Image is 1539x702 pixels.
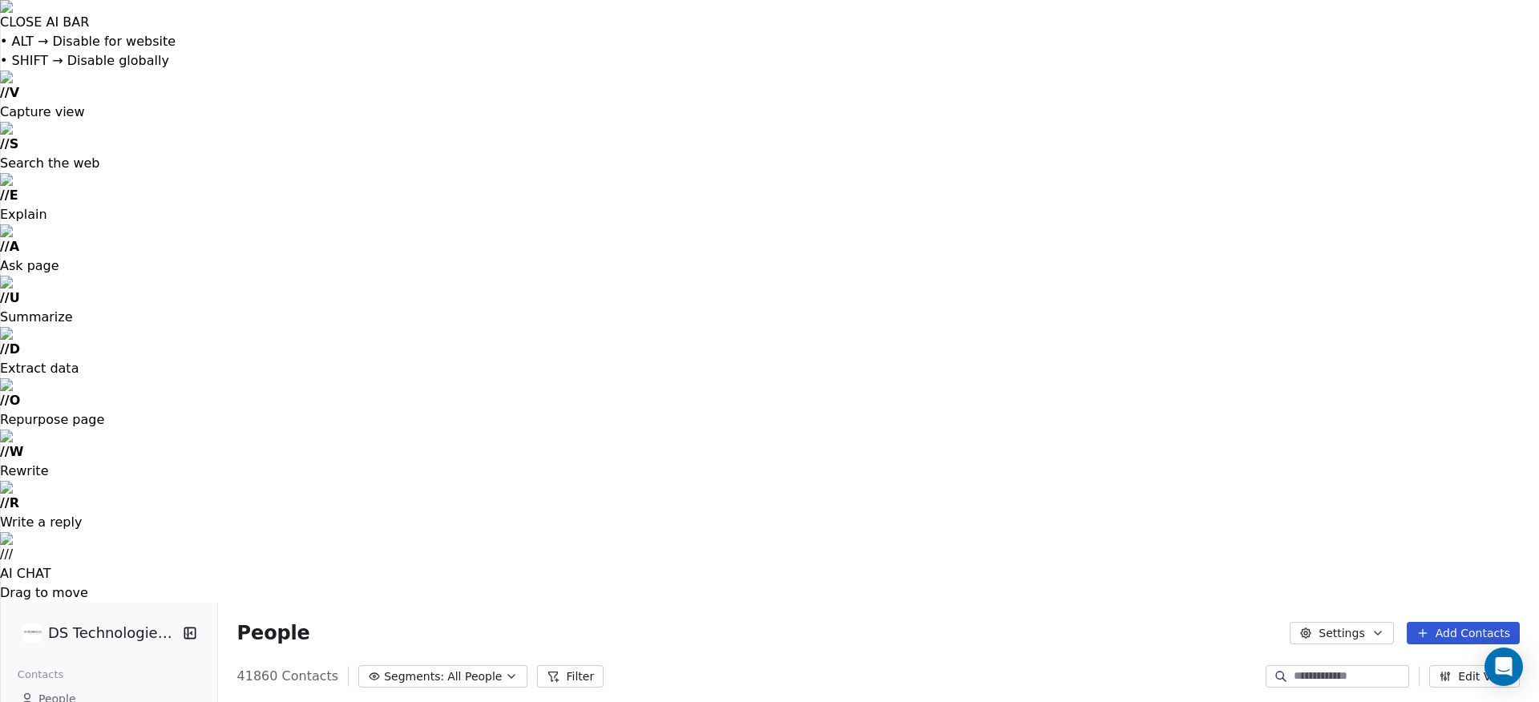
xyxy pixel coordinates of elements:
button: Edit View [1429,665,1520,688]
span: DS Technologies Inc [48,623,178,643]
span: People [237,621,310,645]
span: Segments: [384,668,444,685]
button: Add Contacts [1407,622,1520,644]
div: Open Intercom Messenger [1484,648,1523,686]
button: Filter [537,665,604,688]
button: DS Technologies Inc [19,619,172,647]
img: DS%20Updated%20Logo.jpg [22,623,42,643]
span: 41860 Contacts [237,667,339,686]
span: All People [447,668,502,685]
span: Contacts [10,663,71,687]
button: Settings [1290,622,1393,644]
